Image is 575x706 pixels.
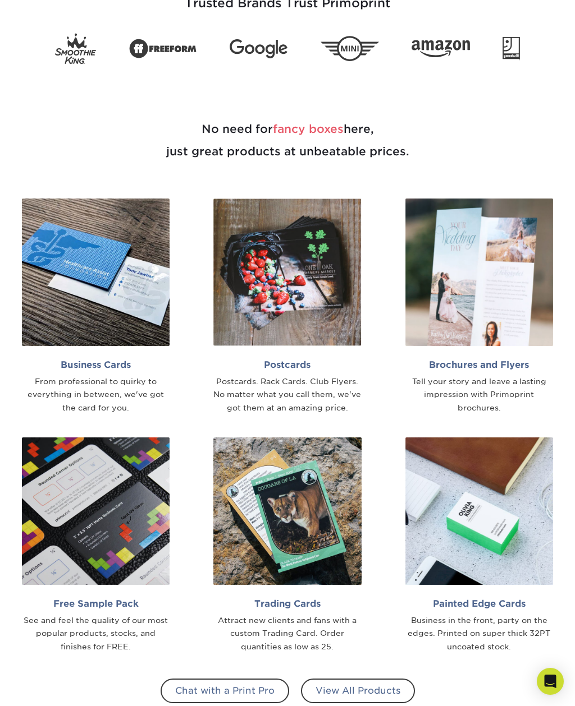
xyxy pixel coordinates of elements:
[230,39,287,58] img: Google
[129,34,197,63] img: Freeform
[213,375,361,415] div: Postcards. Rack Cards. Club Flyers. No matter what you call them, we've got them at an amazing pr...
[200,437,375,654] a: Trading Cards Attract new clients and fans with a custom Trading Card. Order quantities as low as...
[503,36,520,61] img: Goodwill
[405,199,553,346] img: Brochures and Flyers
[55,33,97,64] img: Smoothie King
[412,40,469,57] img: Amazon
[213,199,361,346] img: Postcards
[22,199,170,346] img: Business Cards
[22,598,170,609] h2: Free Sample Pack
[213,598,361,609] h2: Trading Cards
[405,614,553,654] div: Business in the front, party on the edges. Printed on super thick 32PT uncoated stock.
[213,614,361,654] div: Attract new clients and fans with a custom Trading Card. Order quantities as low as 25.
[22,375,170,415] div: From professional to quirky to everything in between, we've got the card for you.
[405,437,553,585] img: Painted Edge Cards
[200,199,375,415] a: Postcards Postcards. Rack Cards. Club Flyers. No matter what you call them, we've got them at an ...
[8,91,567,190] h2: No need for here, just great products at unbeatable prices.
[405,375,553,415] div: Tell your story and leave a lasting impression with Primoprint brochures.
[273,122,344,136] span: fancy boxes
[301,679,415,703] a: View All Products
[405,359,553,370] h2: Brochures and Flyers
[321,36,378,62] img: Mini
[22,614,170,654] div: See and feel the quality of our most popular products, stocks, and finishes for FREE.
[8,199,183,415] a: Business Cards From professional to quirky to everything in between, we've got the card for you.
[213,359,361,370] h2: Postcards
[392,437,567,654] a: Painted Edge Cards Business in the front, party on the edges. Printed on super thick 32PT uncoate...
[8,437,183,654] a: Free Sample Pack See and feel the quality of our most popular products, stocks, and finishes for ...
[392,199,567,415] a: Brochures and Flyers Tell your story and leave a lasting impression with Primoprint brochures.
[405,598,553,609] h2: Painted Edge Cards
[213,437,361,585] img: Trading Cards
[537,668,564,695] div: Open Intercom Messenger
[22,359,170,370] h2: Business Cards
[22,437,170,585] img: Sample Pack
